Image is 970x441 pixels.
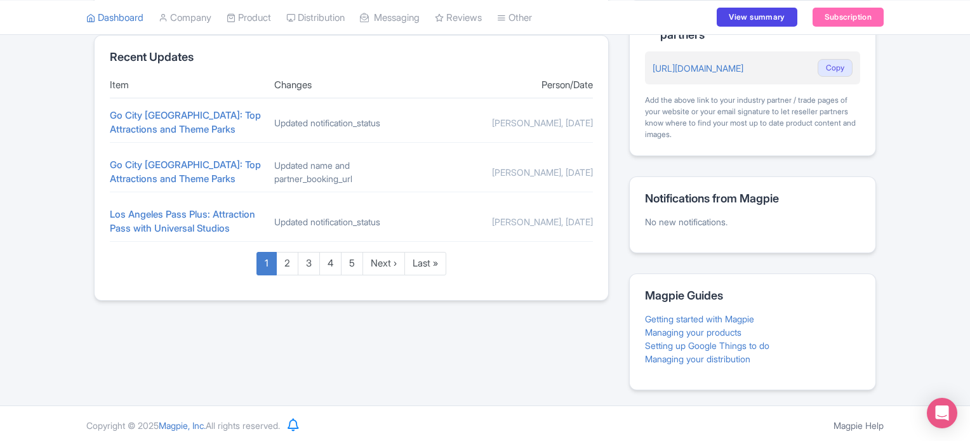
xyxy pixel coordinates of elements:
[110,208,255,235] a: Los Angeles Pass Plus: Attraction Pass with Universal Studios
[645,353,750,364] a: Managing your distribution
[274,78,429,93] div: Changes
[645,192,860,205] h2: Notifications from Magpie
[645,215,860,228] p: No new notifications.
[645,340,769,351] a: Setting up Google Things to do
[404,252,446,275] a: Last »
[110,109,261,136] a: Go City [GEOGRAPHIC_DATA]: Top Attractions and Theme Parks
[439,78,593,93] div: Person/Date
[645,289,860,302] h2: Magpie Guides
[927,398,957,428] div: Open Intercom Messenger
[274,159,429,185] div: Updated name and partner_booking_url
[159,420,206,431] span: Magpie, Inc.
[439,166,593,179] div: [PERSON_NAME], [DATE]
[439,116,593,129] div: [PERSON_NAME], [DATE]
[110,159,261,185] a: Go City [GEOGRAPHIC_DATA]: Top Attractions and Theme Parks
[818,59,853,77] button: Copy
[645,313,754,324] a: Getting started with Magpie
[110,78,264,93] div: Item
[813,8,884,27] a: Subscription
[645,95,860,140] div: Add the above link to your industry partner / trade pages of your website or your email signature...
[274,215,429,228] div: Updated notification_status
[653,63,743,74] a: [URL][DOMAIN_NAME]
[110,51,593,63] h2: Recent Updates
[256,252,277,275] a: 1
[298,252,320,275] a: 3
[834,420,884,431] a: Magpie Help
[276,252,298,275] a: 2
[341,252,363,275] a: 5
[645,327,741,338] a: Managing your products
[274,116,429,129] div: Updated notification_status
[79,419,288,432] div: Copyright © 2025 All rights reserved.
[717,8,797,27] a: View summary
[319,252,342,275] a: 4
[439,215,593,228] div: [PERSON_NAME], [DATE]
[362,252,405,275] a: Next ›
